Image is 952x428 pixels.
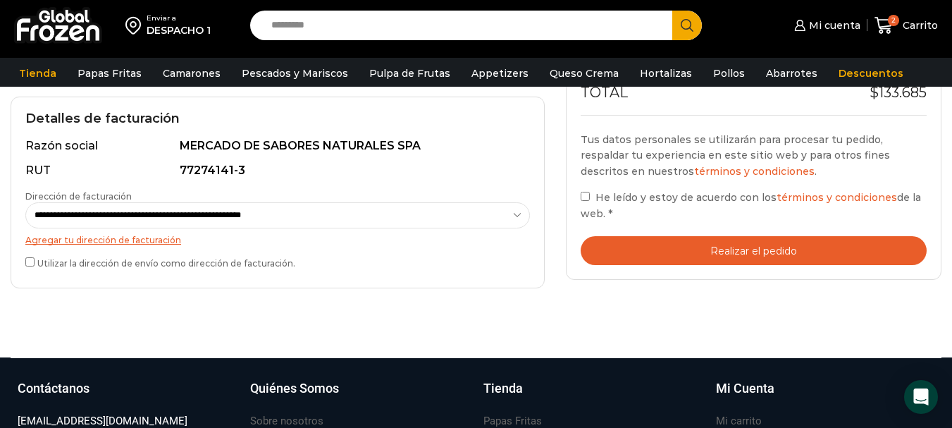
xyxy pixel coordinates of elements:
[156,60,228,87] a: Camarones
[25,111,530,127] h2: Detalles de facturación
[581,236,927,265] button: Realizar el pedido
[25,235,181,245] a: Agregar tu dirección de facturación
[70,60,149,87] a: Papas Fritas
[899,18,938,32] span: Carrito
[250,379,339,398] h3: Quiénes Somos
[18,379,236,412] a: Contáctanos
[25,163,177,179] div: RUT
[832,60,910,87] a: Descuentos
[874,9,938,42] a: 2 Carrito
[805,18,860,32] span: Mi cuenta
[483,379,702,412] a: Tienda
[483,379,523,398] h3: Tienda
[125,13,147,37] img: address-field-icon.svg
[581,191,921,219] span: He leído y estoy de acuerdo con los de la web.
[147,13,211,23] div: Enviar a
[464,60,536,87] a: Appetizers
[147,23,211,37] div: DESPACHO 1
[18,379,89,398] h3: Contáctanos
[250,379,469,412] a: Quiénes Somos
[362,60,457,87] a: Pulpa de Frutas
[25,202,530,228] select: Dirección de facturación
[12,60,63,87] a: Tienda
[633,60,699,87] a: Hortalizas
[543,60,626,87] a: Queso Crema
[235,60,355,87] a: Pescados y Mariscos
[716,379,774,398] h3: Mi Cuenta
[791,11,860,39] a: Mi cuenta
[904,380,938,414] div: Open Intercom Messenger
[759,60,824,87] a: Abarrotes
[608,207,612,220] abbr: requerido
[777,191,897,204] a: términos y condiciones
[25,255,530,269] label: Utilizar la dirección de envío como dirección de facturación.
[870,84,927,101] bdi: 133.685
[716,379,934,412] a: Mi Cuenta
[180,163,523,179] div: 77274141-3
[25,190,530,228] label: Dirección de facturación
[581,132,927,179] p: Tus datos personales se utilizarán para procesar tu pedido, respaldar tu experiencia en este siti...
[180,138,523,154] div: MERCADO DE SABORES NATURALES SPA
[888,15,899,26] span: 2
[706,60,752,87] a: Pollos
[581,192,590,201] input: He leído y estoy de acuerdo con lostérminos y condicionesde la web. *
[694,165,815,178] a: términos y condiciones
[581,78,832,115] th: Total
[672,11,702,40] button: Search button
[25,257,35,267] input: Utilizar la dirección de envío como dirección de facturación.
[870,84,879,101] span: $
[25,138,177,154] div: Razón social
